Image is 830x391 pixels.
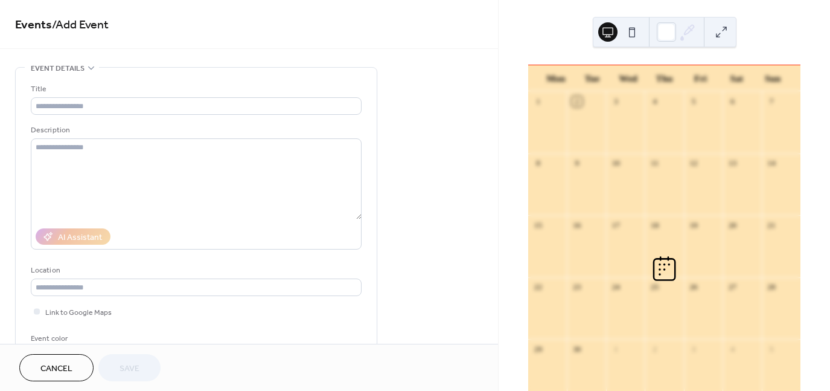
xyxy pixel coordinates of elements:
[649,282,660,292] div: 25
[727,219,738,230] div: 20
[718,65,755,91] div: Sat
[31,124,359,137] div: Description
[727,343,738,354] div: 4
[574,65,610,91] div: Tue
[610,158,621,169] div: 10
[610,343,621,354] div: 1
[649,219,660,230] div: 18
[766,158,777,169] div: 14
[649,158,660,169] div: 11
[532,343,543,354] div: 29
[727,158,738,169] div: 13
[31,264,359,277] div: Location
[532,219,543,230] div: 15
[610,96,621,107] div: 3
[755,65,791,91] div: Sun
[45,306,112,319] span: Link to Google Maps
[649,96,660,107] div: 4
[19,354,94,381] button: Cancel
[682,65,718,91] div: Fri
[688,219,699,230] div: 19
[610,219,621,230] div: 17
[688,282,699,292] div: 26
[646,65,683,91] div: Thu
[31,62,85,75] span: Event details
[572,282,583,292] div: 23
[688,158,699,169] div: 12
[40,363,72,375] span: Cancel
[538,65,574,91] div: Mon
[31,83,359,95] div: Title
[649,343,660,354] div: 2
[572,343,583,354] div: 30
[572,158,583,169] div: 9
[31,332,121,345] div: Event color
[766,282,777,292] div: 28
[572,219,583,230] div: 16
[610,65,646,91] div: Wed
[52,13,109,37] span: / Add Event
[727,96,738,107] div: 6
[532,158,543,169] div: 8
[610,282,621,292] div: 24
[727,282,738,292] div: 27
[766,343,777,354] div: 5
[532,282,543,292] div: 22
[688,343,699,354] div: 3
[572,96,583,107] div: 2
[766,96,777,107] div: 7
[15,13,52,37] a: Events
[766,219,777,230] div: 21
[688,96,699,107] div: 5
[532,96,543,107] div: 1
